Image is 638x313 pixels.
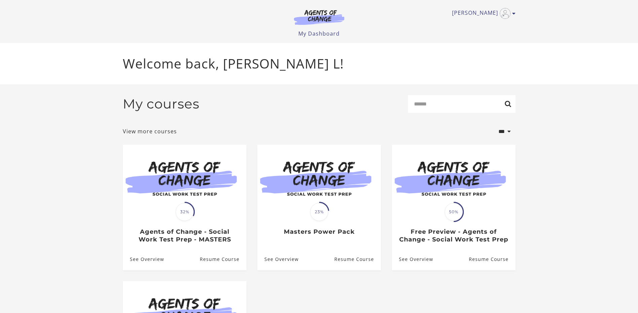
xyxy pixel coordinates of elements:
[199,249,246,270] a: Agents of Change - Social Work Test Prep - MASTERS: Resume Course
[445,203,463,221] span: 50%
[123,127,177,135] a: View more courses
[452,8,512,19] a: Toggle menu
[468,249,515,270] a: Free Preview - Agents of Change - Social Work Test Prep: Resume Course
[334,249,381,270] a: Masters Power Pack: Resume Course
[399,228,508,243] h3: Free Preview - Agents of Change - Social Work Test Prep
[310,203,328,221] span: 23%
[123,54,516,74] p: Welcome back, [PERSON_NAME] L!
[123,96,199,112] h2: My courses
[298,30,340,37] a: My Dashboard
[130,228,239,243] h3: Agents of Change - Social Work Test Prep - MASTERS
[287,9,351,25] img: Agents of Change Logo
[123,249,164,270] a: Agents of Change - Social Work Test Prep - MASTERS: See Overview
[176,203,194,221] span: 32%
[264,228,374,236] h3: Masters Power Pack
[392,249,433,270] a: Free Preview - Agents of Change - Social Work Test Prep: See Overview
[257,249,299,270] a: Masters Power Pack: See Overview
